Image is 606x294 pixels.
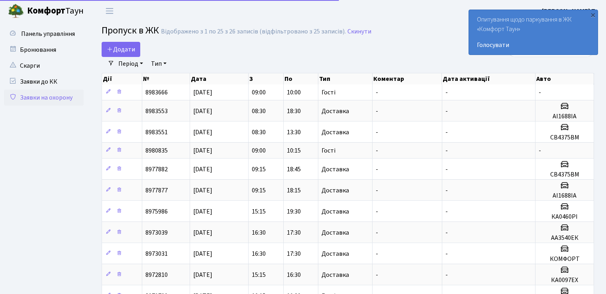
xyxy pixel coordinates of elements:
[539,171,590,178] h5: СВ4375ВМ
[252,186,266,195] span: 09:15
[193,165,212,174] span: [DATE]
[193,249,212,258] span: [DATE]
[252,107,266,116] span: 08:30
[322,208,349,215] span: Доставка
[287,165,301,174] span: 18:45
[376,228,378,237] span: -
[539,88,541,97] span: -
[445,207,448,216] span: -
[287,146,301,155] span: 10:15
[145,270,168,279] span: 8972810
[249,73,283,84] th: З
[287,207,301,216] span: 19:30
[376,165,378,174] span: -
[539,192,590,200] h5: АІ1688ІА
[252,207,266,216] span: 15:15
[100,4,120,18] button: Переключити навігацію
[318,73,373,84] th: Тип
[27,4,84,18] span: Таун
[376,207,378,216] span: -
[322,129,349,135] span: Доставка
[193,107,212,116] span: [DATE]
[193,207,212,216] span: [DATE]
[373,73,442,84] th: Коментар
[287,270,301,279] span: 16:30
[284,73,318,84] th: По
[287,107,301,116] span: 18:30
[252,88,266,97] span: 09:00
[4,74,84,90] a: Заявки до КК
[376,107,378,116] span: -
[442,73,535,84] th: Дата активації
[445,249,448,258] span: -
[161,28,346,35] div: Відображено з 1 по 25 з 26 записів (відфільтровано з 25 записів).
[347,28,371,35] a: Скинути
[102,42,140,57] a: Додати
[376,186,378,195] span: -
[145,249,168,258] span: 8973031
[322,229,349,236] span: Доставка
[542,7,596,16] b: [PERSON_NAME] Т.
[145,128,168,137] span: 8983551
[287,128,301,137] span: 13:30
[535,73,594,84] th: Авто
[469,10,598,55] div: Опитування щодо паркування в ЖК «Комфорт Таун»
[322,89,335,96] span: Гості
[142,73,190,84] th: №
[445,146,448,155] span: -
[252,146,266,155] span: 09:00
[542,6,596,16] a: [PERSON_NAME] Т.
[445,107,448,116] span: -
[115,57,146,71] a: Період
[193,270,212,279] span: [DATE]
[589,11,597,19] div: ×
[102,24,159,37] span: Пропуск в ЖК
[21,29,75,38] span: Панель управління
[145,207,168,216] span: 8975986
[445,165,448,174] span: -
[4,42,84,58] a: Бронювання
[145,88,168,97] span: 8983666
[4,26,84,42] a: Панель управління
[477,40,590,50] a: Голосувати
[4,58,84,74] a: Скарги
[287,249,301,258] span: 17:30
[376,128,378,137] span: -
[539,276,590,284] h5: КА0097ЕХ
[322,147,335,154] span: Гості
[193,146,212,155] span: [DATE]
[376,270,378,279] span: -
[445,88,448,97] span: -
[27,4,65,17] b: Комфорт
[539,234,590,242] h5: АА3540ЕК
[376,249,378,258] span: -
[145,146,168,155] span: 8980835
[193,128,212,137] span: [DATE]
[102,73,142,84] th: Дії
[145,107,168,116] span: 8983553
[322,166,349,172] span: Доставка
[145,228,168,237] span: 8973039
[252,270,266,279] span: 15:15
[190,73,249,84] th: Дата
[107,45,135,54] span: Додати
[252,249,266,258] span: 16:30
[539,213,590,221] h5: КА0460РІ
[252,228,266,237] span: 16:30
[445,228,448,237] span: -
[193,228,212,237] span: [DATE]
[193,186,212,195] span: [DATE]
[4,90,84,106] a: Заявки на охорону
[287,228,301,237] span: 17:30
[445,186,448,195] span: -
[445,270,448,279] span: -
[322,108,349,114] span: Доставка
[539,146,541,155] span: -
[252,165,266,174] span: 09:15
[322,187,349,194] span: Доставка
[376,146,378,155] span: -
[539,255,590,263] h5: КОМФОРТ
[539,134,590,141] h5: СВ4375ВМ
[8,3,24,19] img: logo.png
[445,128,448,137] span: -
